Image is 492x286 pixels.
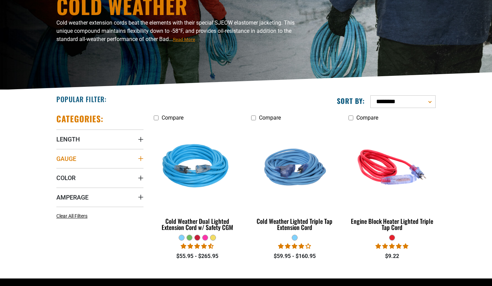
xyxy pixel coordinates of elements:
a: Light Blue Cold Weather Dual Lighted Extension Cord w/ Safety CGM [154,124,241,234]
span: Read More [173,37,195,42]
span: Compare [162,114,183,121]
div: $55.95 - $265.95 [154,252,241,260]
img: Light Blue [154,128,241,206]
span: Color [56,174,76,182]
img: red [349,128,435,206]
span: 5.00 stars [375,243,408,249]
span: Compare [356,114,378,121]
span: Gauge [56,155,76,163]
div: $59.95 - $160.95 [251,252,338,260]
summary: Length [56,130,143,149]
span: Length [56,135,80,143]
summary: Color [56,168,143,187]
label: Sort by: [337,96,365,105]
span: 4.62 stars [181,243,214,249]
span: 4.18 stars [278,243,311,249]
span: Compare [259,114,281,121]
div: Engine Block Heater Lighted Triple Tap Cord [348,218,436,230]
img: Light Blue [251,128,338,206]
a: Light Blue Cold Weather Lighted Triple Tap Extension Cord [251,124,338,234]
summary: Amperage [56,188,143,207]
h2: Categories: [56,113,104,124]
h2: Popular Filter: [56,95,107,104]
span: Amperage [56,193,88,201]
div: Cold Weather Lighted Triple Tap Extension Cord [251,218,338,230]
a: red Engine Block Heater Lighted Triple Tap Cord [348,124,436,234]
a: Clear All Filters [56,213,90,220]
span: Clear All Filters [56,213,87,219]
summary: Gauge [56,149,143,168]
div: $9.22 [348,252,436,260]
div: Cold Weather Dual Lighted Extension Cord w/ Safety CGM [154,218,241,230]
span: Cold weather extension cords beat the elements with their special SJEOW elastomer jacketing. This... [56,19,295,42]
